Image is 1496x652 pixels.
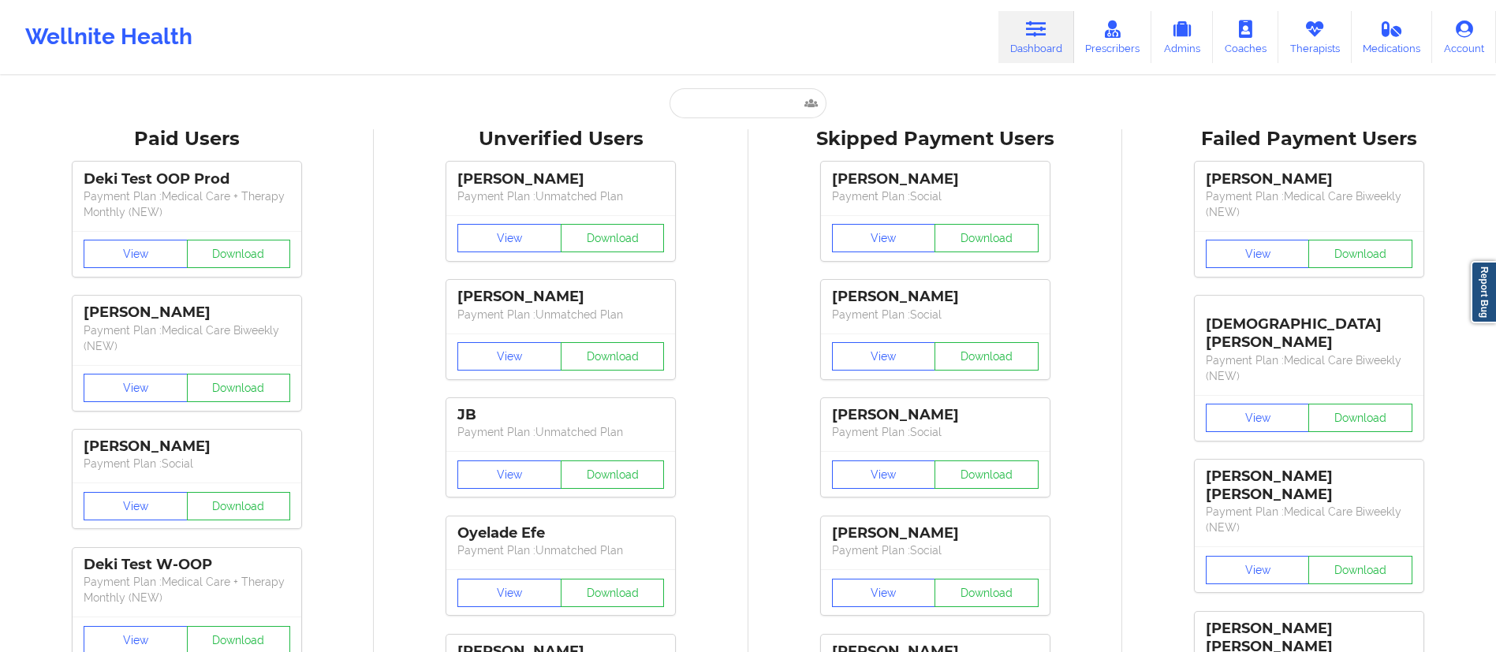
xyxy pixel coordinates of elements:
[935,460,1039,489] button: Download
[187,240,291,268] button: Download
[561,224,665,252] button: Download
[935,224,1039,252] button: Download
[84,240,188,268] button: View
[1206,404,1310,432] button: View
[457,460,561,489] button: View
[1213,11,1278,63] a: Coaches
[832,224,936,252] button: View
[1133,127,1485,151] div: Failed Payment Users
[1206,556,1310,584] button: View
[84,304,290,322] div: [PERSON_NAME]
[1206,240,1310,268] button: View
[1206,188,1412,220] p: Payment Plan : Medical Care Biweekly (NEW)
[832,288,1039,306] div: [PERSON_NAME]
[457,307,664,322] p: Payment Plan : Unmatched Plan
[832,542,1039,558] p: Payment Plan : Social
[187,374,291,402] button: Download
[457,542,664,558] p: Payment Plan : Unmatched Plan
[457,424,664,440] p: Payment Plan : Unmatched Plan
[1206,504,1412,535] p: Payment Plan : Medical Care Biweekly (NEW)
[84,322,290,354] p: Payment Plan : Medical Care Biweekly (NEW)
[11,127,363,151] div: Paid Users
[84,492,188,520] button: View
[561,579,665,607] button: Download
[759,127,1111,151] div: Skipped Payment Users
[1308,240,1412,268] button: Download
[457,406,664,424] div: JB
[457,224,561,252] button: View
[84,438,290,456] div: [PERSON_NAME]
[832,579,936,607] button: View
[832,170,1039,188] div: [PERSON_NAME]
[457,579,561,607] button: View
[385,127,737,151] div: Unverified Users
[832,424,1039,440] p: Payment Plan : Social
[935,342,1039,371] button: Download
[561,342,665,371] button: Download
[457,524,664,542] div: Oyelade Efe
[457,342,561,371] button: View
[457,288,664,306] div: [PERSON_NAME]
[832,307,1039,322] p: Payment Plan : Social
[561,460,665,489] button: Download
[1278,11,1352,63] a: Therapists
[1206,468,1412,504] div: [PERSON_NAME] [PERSON_NAME]
[832,524,1039,542] div: [PERSON_NAME]
[1352,11,1433,63] a: Medications
[998,11,1074,63] a: Dashboard
[187,492,291,520] button: Download
[1308,556,1412,584] button: Download
[1074,11,1152,63] a: Prescribers
[1206,304,1412,352] div: [DEMOGRAPHIC_DATA][PERSON_NAME]
[1206,170,1412,188] div: [PERSON_NAME]
[832,460,936,489] button: View
[457,170,664,188] div: [PERSON_NAME]
[84,574,290,605] p: Payment Plan : Medical Care + Therapy Monthly (NEW)
[84,456,290,471] p: Payment Plan : Social
[84,188,290,220] p: Payment Plan : Medical Care + Therapy Monthly (NEW)
[832,342,936,371] button: View
[84,556,290,574] div: Deki Test W-OOP
[1151,11,1213,63] a: Admins
[1471,261,1496,323] a: Report Bug
[1432,11,1496,63] a: Account
[84,374,188,402] button: View
[84,170,290,188] div: Deki Test OOP Prod
[457,188,664,204] p: Payment Plan : Unmatched Plan
[935,579,1039,607] button: Download
[832,188,1039,204] p: Payment Plan : Social
[832,406,1039,424] div: [PERSON_NAME]
[1206,352,1412,384] p: Payment Plan : Medical Care Biweekly (NEW)
[1308,404,1412,432] button: Download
